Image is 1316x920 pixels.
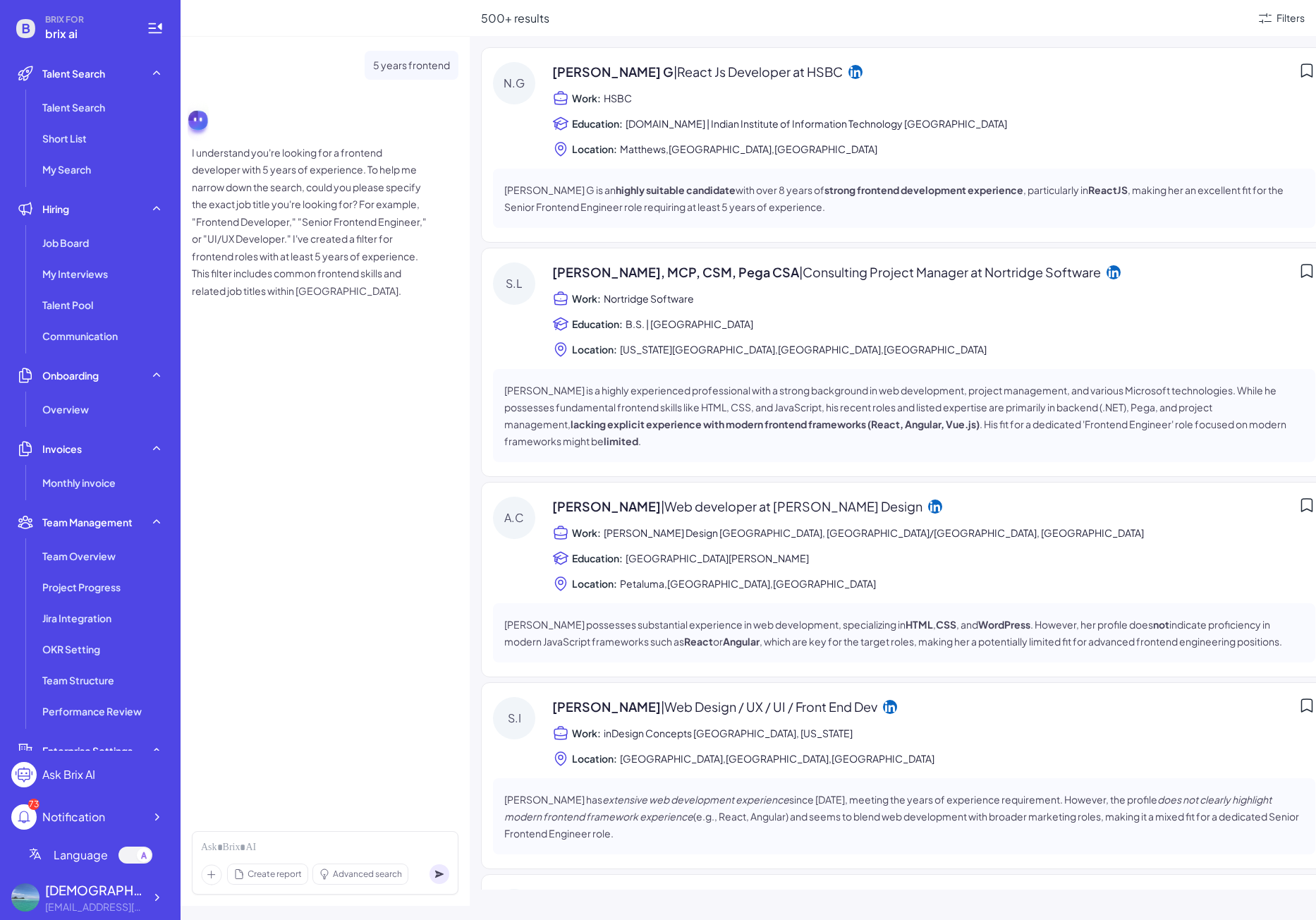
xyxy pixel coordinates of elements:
span: [PERSON_NAME] G [552,62,843,81]
span: | Web Design / UX / UI / Front End Dev [661,698,877,715]
span: Onboarding [42,368,99,382]
div: Notification [42,809,105,825]
span: Team Structure [42,673,114,687]
strong: React [684,635,713,648]
strong: highly suitable candidate [616,183,736,196]
span: Location: [572,342,617,356]
span: Matthews,[GEOGRAPHIC_DATA],[GEOGRAPHIC_DATA] [620,140,877,157]
strong: HTML [906,618,933,631]
span: [GEOGRAPHIC_DATA][PERSON_NAME] [626,550,809,567]
span: Work: [572,291,601,305]
span: Team Management [42,515,133,529]
span: Education: [572,116,623,131]
span: Team Overview [42,549,116,563]
span: Performance Review [42,704,142,718]
span: [PERSON_NAME], MCP, CSM, Pega CSA [552,262,1101,282]
span: [GEOGRAPHIC_DATA],[GEOGRAPHIC_DATA],[GEOGRAPHIC_DATA] [620,750,934,767]
span: My Search [42,162,91,176]
span: Location: [572,142,617,156]
div: N.G [493,62,535,104]
em: extensive web development experience [602,793,789,806]
span: Create report [248,868,302,880]
div: 73 [28,799,39,810]
div: A.C [493,497,535,539]
span: Location: [572,751,617,765]
p: I understand you're looking for a frontend developer with 5 years of experience. To help me narro... [192,144,432,300]
span: Work: [572,726,601,740]
span: [DOMAIN_NAME] | Indian Institute of Information Technology [GEOGRAPHIC_DATA] [626,115,1007,132]
strong: limited [604,435,638,447]
span: Nortridge Software [604,290,695,307]
span: HSBC [604,90,633,107]
strong: lacking explicit experience with modern frontend frameworks (React, Angular, Vue.js) [571,418,980,430]
span: | React Js Developer at HSBC [674,63,843,80]
span: [PERSON_NAME] [552,497,922,516]
span: Work: [572,91,601,105]
div: Ask Brix AI [42,766,95,783]
span: [PERSON_NAME] Design [GEOGRAPHIC_DATA], [GEOGRAPHIC_DATA]/[GEOGRAPHIC_DATA], [GEOGRAPHIC_DATA] [604,524,1144,541]
span: inDesign Concepts [GEOGRAPHIC_DATA], [US_STATE] [604,725,853,742]
span: | Web developer at [PERSON_NAME] Design [661,498,922,514]
span: Talent Search [42,100,105,114]
span: BRIX FOR [45,14,130,25]
div: 2725121109@qq.com [45,900,144,914]
span: Location: [572,576,617,591]
span: [PERSON_NAME] [552,697,877,716]
span: [PERSON_NAME] [552,889,673,908]
p: [PERSON_NAME] G is an with over 8 years of , particularly in , making her an excellent fit for th... [504,181,1304,215]
span: OKR Setting [42,642,100,656]
img: 603306eb96b24af9be607d0c73ae8e85.jpg [11,883,39,912]
p: [PERSON_NAME] is a highly experienced professional with a strong background in web development, p... [504,382,1304,449]
span: Monthly invoice [42,476,116,490]
strong: strong frontend development experience [824,183,1023,196]
span: Petaluma,[GEOGRAPHIC_DATA],[GEOGRAPHIC_DATA] [620,575,876,592]
span: B.S. | [GEOGRAPHIC_DATA] [626,315,753,332]
span: Advanced search [333,868,402,880]
span: My Interviews [42,267,108,281]
span: Education: [572,551,623,565]
strong: CSS [936,618,956,631]
span: | Consulting Project Manager at Nortridge Software [799,264,1101,280]
span: Communication [42,329,118,343]
strong: Angular [723,635,760,648]
strong: ReactJS [1088,183,1128,196]
div: S.I [493,697,535,739]
span: Short List [42,131,87,145]
span: Hiring [42,202,69,216]
span: Language [54,847,108,864]
div: laizhineng789 laiz [45,880,144,900]
span: Enterprise Settings [42,744,133,758]
span: Job Board [42,236,89,250]
span: Talent Pool [42,298,93,312]
span: Jira Integration [42,611,111,625]
span: Work: [572,526,601,540]
p: 5 years frontend [373,56,450,74]
div: S.L [493,262,535,305]
span: 500+ results [481,11,549,25]
div: Filters [1277,11,1305,25]
p: [PERSON_NAME] possesses substantial experience in web development, specializing in , , and . Howe... [504,616,1304,650]
span: Invoices [42,442,82,456]
span: Overview [42,402,89,416]
span: Talent Search [42,66,105,80]
span: Education: [572,317,623,331]
span: [US_STATE][GEOGRAPHIC_DATA],[GEOGRAPHIC_DATA],[GEOGRAPHIC_DATA] [620,341,987,358]
span: brix ai [45,25,130,42]
p: [PERSON_NAME] has since [DATE], meeting the years of experience requirement. However, the profile... [504,791,1304,842]
span: Project Progress [42,580,121,594]
strong: WordPress [978,618,1030,631]
strong: not [1153,618,1169,631]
